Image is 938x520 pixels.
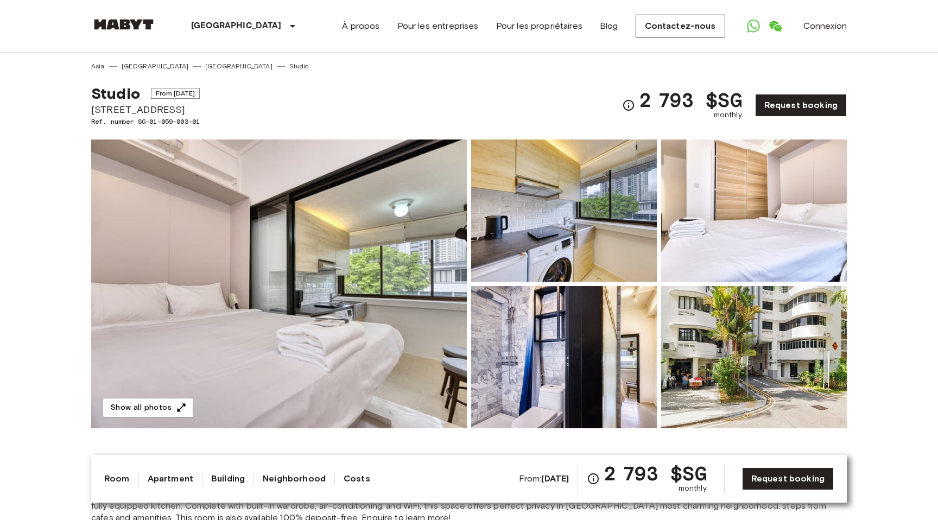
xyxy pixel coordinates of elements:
img: Picture of unit SG-01-059-003-01 [471,286,657,428]
span: 2 793 $SG [639,90,741,110]
p: [GEOGRAPHIC_DATA] [191,20,282,33]
a: Contactez-nous [636,15,725,37]
img: Picture of unit SG-01-059-003-01 [661,139,847,282]
a: [GEOGRAPHIC_DATA] [122,61,189,71]
a: Blog [600,20,618,33]
svg: Check cost overview for full price breakdown. Please note that discounts apply to new joiners onl... [622,99,635,112]
span: From [DATE] [151,88,200,99]
img: Marketing picture of unit SG-01-059-003-01 [91,139,467,428]
span: Studio [91,84,140,103]
a: Apartment [148,472,193,485]
span: From: [519,473,569,485]
a: Request booking [742,467,834,490]
a: Studio [289,61,309,71]
span: [STREET_ADDRESS] [91,103,200,117]
span: monthly [679,483,707,494]
a: Pour les entreprises [397,20,479,33]
img: Picture of unit SG-01-059-003-01 [471,139,657,282]
a: [GEOGRAPHIC_DATA] [205,61,272,71]
img: Picture of unit SG-01-059-003-01 [661,286,847,428]
a: Open WhatsApp [743,15,764,37]
img: Habyt [91,19,156,30]
a: Room [104,472,130,485]
a: Connexion [803,20,847,33]
span: 2 793 $SG [604,464,706,483]
button: Show all photos [102,398,193,418]
a: Open WeChat [764,15,786,37]
a: Building [211,472,245,485]
span: Ref. number SG-01-059-003-01 [91,117,200,126]
a: Asia [91,61,105,71]
a: Request booking [755,94,847,117]
a: À propos [342,20,379,33]
a: Neighborhood [263,472,326,485]
span: monthly [714,110,742,121]
svg: Check cost overview for full price breakdown. Please note that discounts apply to new joiners onl... [587,472,600,485]
a: Costs [344,472,370,485]
a: Pour les propriétaires [496,20,582,33]
span: About the apartment [91,454,225,471]
b: [DATE] [541,473,569,484]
